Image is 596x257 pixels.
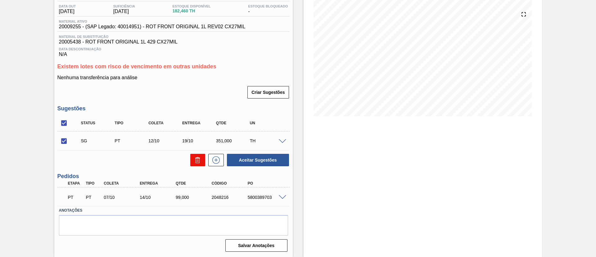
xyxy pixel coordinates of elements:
div: Etapa [66,181,85,186]
h3: Pedidos [57,173,290,180]
span: 20005438 - ROT FRONT ORIGINAL 1L 429 CX27MIL [59,39,288,45]
span: Suficiência [113,4,135,8]
button: Salvar Anotações [225,239,287,252]
p: Nenhuma transferência para análise [57,75,290,80]
div: Qtde [174,181,214,186]
div: Código [210,181,251,186]
button: Criar Sugestões [247,86,289,99]
div: Tipo [113,121,151,125]
span: [DATE] [59,9,76,14]
div: PO [246,181,287,186]
p: PT [68,195,84,200]
div: 351,000 [214,138,252,143]
div: Excluir Sugestões [187,154,205,166]
span: 182,460 TH [173,9,211,13]
div: Nova sugestão [205,154,224,166]
div: - [246,4,289,14]
span: Existem lotes com risco de vencimento em outras unidades [57,63,216,70]
div: Entrega [138,181,178,186]
div: Pedido de Transferência [113,138,151,143]
span: 20009255 - (SAP Legado: 40014951) - ROT FRONT ORIGINAL 1L REV02 CX27MIL [59,24,246,30]
span: Material ativo [59,20,246,23]
span: Data out [59,4,76,8]
div: Aceitar Sugestões [224,153,290,167]
div: Criar Sugestões [248,85,289,99]
div: 5800389703 [246,195,287,200]
h3: Sugestões [57,105,290,112]
span: [DATE] [113,9,135,14]
div: Coleta [147,121,184,125]
div: Coleta [102,181,142,186]
div: 19/10/2025 [181,138,218,143]
div: Pedido em Trânsito [66,190,85,204]
div: 12/10/2025 [147,138,184,143]
span: Estoque Disponível [173,4,211,8]
span: Material de Substituição [59,35,288,39]
div: Qtde [214,121,252,125]
span: Data Descontinuação [59,47,288,51]
div: 2048216 [210,195,251,200]
div: Sugestão Criada [79,138,117,143]
div: Pedido de Transferência [84,195,103,200]
button: Aceitar Sugestões [227,154,289,166]
span: Estoque Bloqueado [248,4,288,8]
div: 07/10/2025 [102,195,142,200]
div: Status [79,121,117,125]
div: N/A [57,45,290,57]
div: 14/10/2025 [138,195,178,200]
div: TH [248,138,286,143]
label: Anotações [59,206,288,215]
div: UN [248,121,286,125]
div: Tipo [84,181,103,186]
div: 99,000 [174,195,214,200]
div: Entrega [181,121,218,125]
